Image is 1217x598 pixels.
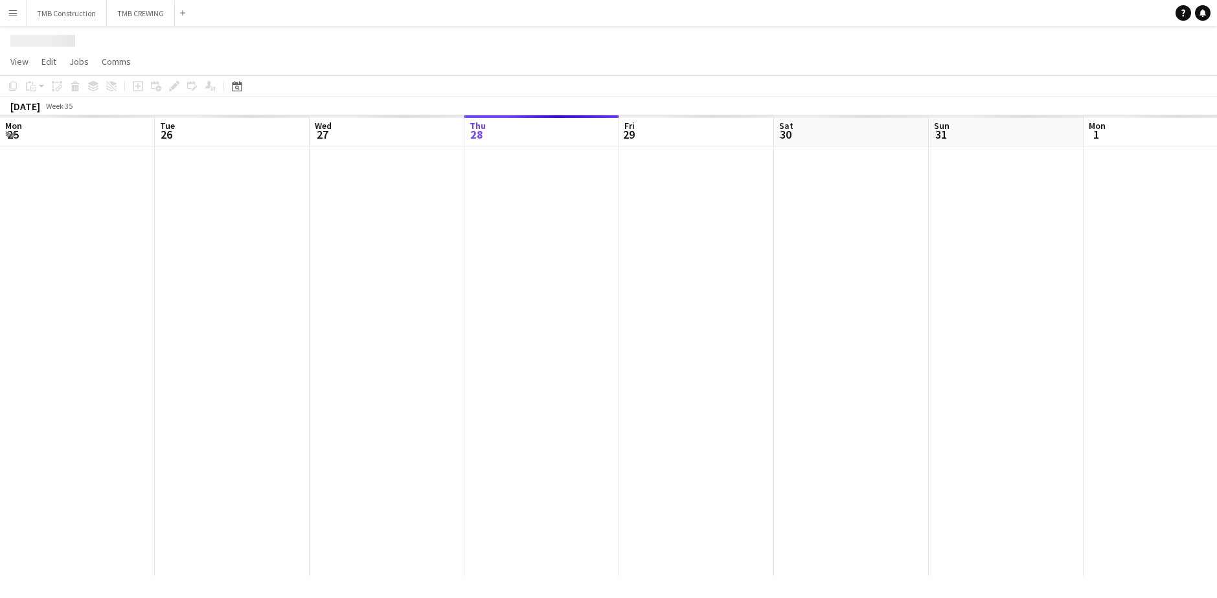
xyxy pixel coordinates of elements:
span: Thu [470,120,486,132]
span: View [10,56,28,67]
span: Sat [779,120,793,132]
span: Edit [41,56,56,67]
span: Week 35 [43,101,75,111]
a: View [5,53,34,70]
span: Sun [934,120,950,132]
span: 30 [777,127,793,142]
a: Edit [36,53,62,70]
button: TMB CREWING [107,1,175,26]
span: Tue [160,120,175,132]
span: Mon [1089,120,1106,132]
span: Fri [624,120,635,132]
a: Jobs [64,53,94,70]
span: 29 [622,127,635,142]
button: TMB Construction [27,1,107,26]
span: 1 [1087,127,1106,142]
span: Wed [315,120,332,132]
span: 25 [3,127,22,142]
span: 26 [158,127,175,142]
span: 28 [468,127,486,142]
span: 31 [932,127,950,142]
a: Comms [97,53,136,70]
span: Mon [5,120,22,132]
span: 27 [313,127,332,142]
span: Comms [102,56,131,67]
span: Jobs [69,56,89,67]
div: [DATE] [10,100,40,113]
